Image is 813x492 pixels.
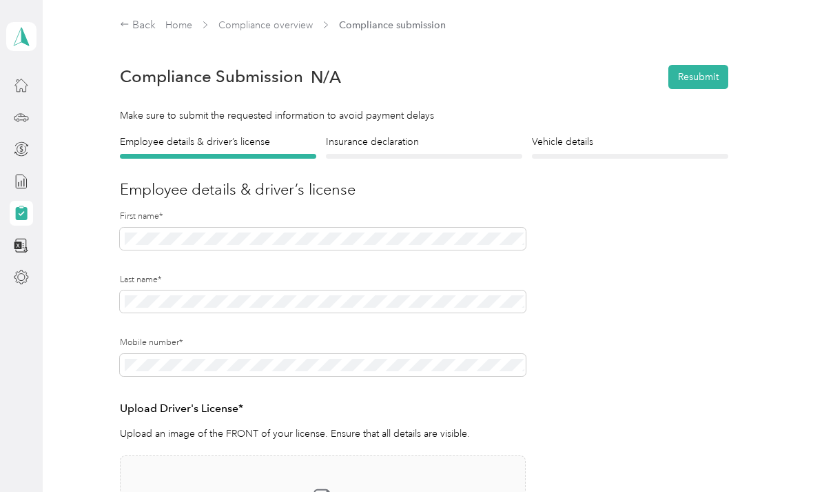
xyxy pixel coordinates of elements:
h4: Insurance declaration [326,135,522,149]
a: Home [165,19,192,31]
div: Make sure to submit the requested information to avoid payment delays [120,108,728,123]
h4: Vehicle details [532,135,728,149]
div: Back [120,17,156,34]
iframe: Everlance-gr Chat Button Frame [736,415,813,492]
label: Last name* [120,274,526,286]
h3: Employee details & driver’s license [120,178,728,201]
h4: Employee details & driver’s license [120,135,316,149]
a: Compliance overview [218,19,313,31]
h1: Compliance Submission [120,67,303,86]
button: Resubmit [668,65,728,89]
label: First name* [120,210,526,223]
span: Compliance submission [339,18,446,32]
span: N/A [311,70,341,84]
label: Mobile number* [120,337,526,349]
p: Upload an image of the FRONT of your license. Ensure that all details are visible. [120,426,526,441]
h3: Upload Driver's License* [120,400,526,417]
